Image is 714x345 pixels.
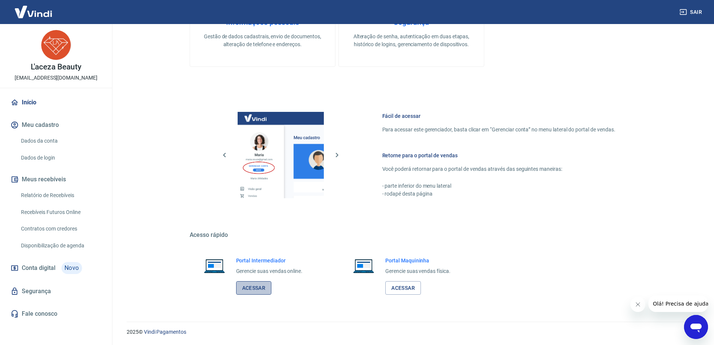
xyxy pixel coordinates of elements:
span: Olá! Precisa de ajuda? [4,5,63,11]
button: Meus recebíveis [9,171,103,188]
p: Gestão de dados cadastrais, envio de documentos, alteração de telefone e endereços. [202,33,323,48]
h5: Acesso rápido [190,231,633,239]
h6: Portal Maquininha [385,257,451,264]
p: Você poderá retornar para o portal de vendas através das seguintes maneiras: [382,165,615,173]
a: Acessar [236,281,272,295]
p: Para acessar este gerenciador, basta clicar em “Gerenciar conta” no menu lateral do portal de ven... [382,126,615,134]
img: Imagem da dashboard mostrando o botão de gerenciar conta na sidebar no lado esquerdo [238,112,324,198]
a: Dados da conta [18,133,103,149]
iframe: Botão para abrir a janela de mensagens [684,315,708,339]
h6: Fácil de acessar [382,112,615,120]
a: Disponibilização de agenda [18,238,103,253]
span: Conta digital [22,263,55,273]
iframe: Mensagem da empresa [648,295,708,312]
a: Conta digitalNovo [9,259,103,277]
a: Contratos com credores [18,221,103,237]
a: Fale conosco [9,306,103,322]
a: Dados de login [18,150,103,166]
p: Alteração de senha, autenticação em duas etapas, histórico de logins, gerenciamento de dispositivos. [351,33,472,48]
img: Imagem de um notebook aberto [348,257,379,275]
h6: Portal Intermediador [236,257,303,264]
p: [EMAIL_ADDRESS][DOMAIN_NAME] [15,74,97,82]
iframe: Fechar mensagem [630,297,645,312]
p: L'aceza Beauty [31,63,81,71]
p: - rodapé desta página [382,190,615,198]
img: Imagem de um notebook aberto [199,257,230,275]
img: 7c0ca893-959d-4bc2-98b6-ae6cb1711eb0.jpeg [41,30,71,60]
img: Vindi [9,0,58,23]
p: 2025 © [127,328,696,336]
h6: Retorne para o portal de vendas [382,152,615,159]
button: Sair [678,5,705,19]
p: Gerencie suas vendas física. [385,267,451,275]
a: Segurança [9,283,103,300]
button: Meu cadastro [9,117,103,133]
a: Acessar [385,281,421,295]
a: Início [9,94,103,111]
span: Novo [61,262,82,274]
a: Relatório de Recebíveis [18,188,103,203]
a: Vindi Pagamentos [144,329,186,335]
a: Recebíveis Futuros Online [18,205,103,220]
p: - parte inferior do menu lateral [382,182,615,190]
p: Gerencie suas vendas online. [236,267,303,275]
